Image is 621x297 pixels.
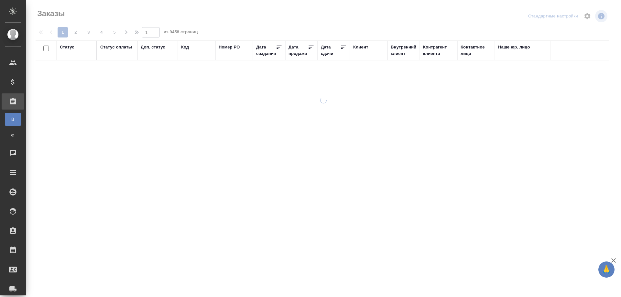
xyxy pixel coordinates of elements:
[391,44,417,57] div: Внутренний клиент
[60,44,74,50] div: Статус
[219,44,240,50] div: Номер PO
[141,44,165,50] div: Доп. статус
[461,44,492,57] div: Контактное лицо
[353,44,368,50] div: Клиент
[321,44,340,57] div: Дата сдачи
[5,129,21,142] a: Ф
[256,44,276,57] div: Дата создания
[289,44,308,57] div: Дата продажи
[498,44,530,50] div: Наше юр. лицо
[601,263,612,276] span: 🙏
[8,116,18,122] span: В
[100,44,132,50] div: Статус оплаты
[423,44,454,57] div: Контрагент клиента
[181,44,189,50] div: Код
[8,132,18,139] span: Ф
[5,113,21,126] a: В
[598,261,615,278] button: 🙏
